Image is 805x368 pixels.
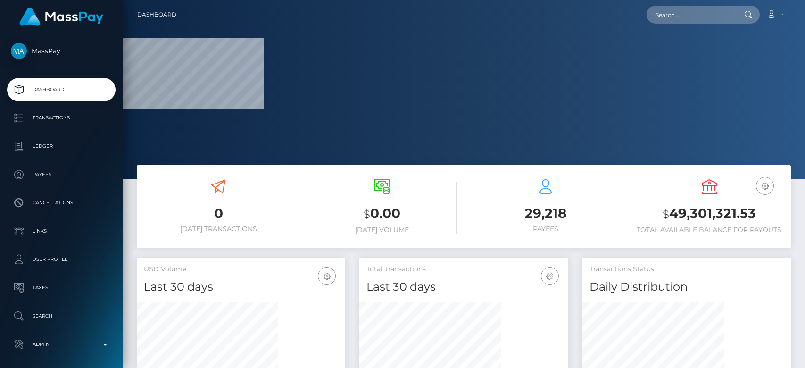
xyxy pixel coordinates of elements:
h6: Payees [471,225,621,233]
h5: USD Volume [144,265,338,274]
h4: Last 30 days [366,279,561,295]
p: Search [11,309,112,323]
p: Links [11,224,112,238]
a: User Profile [7,248,116,271]
img: MassPay [11,43,27,59]
p: Transactions [11,111,112,125]
small: $ [364,208,370,221]
p: Ledger [11,139,112,153]
small: $ [663,208,669,221]
p: Cancellations [11,196,112,210]
p: Taxes [11,281,112,295]
h4: Daily Distribution [589,279,784,295]
h5: Transactions Status [589,265,784,274]
h3: 0 [144,204,293,223]
a: Dashboard [7,78,116,101]
a: Links [7,219,116,243]
h4: Last 30 days [144,279,338,295]
a: Ledger [7,134,116,158]
input: Search... [647,6,735,24]
img: MassPay Logo [19,8,103,26]
p: Payees [11,167,112,182]
h3: 0.00 [307,204,457,224]
p: User Profile [11,252,112,267]
a: Dashboard [137,5,176,25]
p: Admin [11,337,112,351]
span: MassPay [7,47,116,55]
h3: 29,218 [471,204,621,223]
h5: Total Transactions [366,265,561,274]
a: Search [7,304,116,328]
a: Cancellations [7,191,116,215]
a: Transactions [7,106,116,130]
h6: Total Available Balance for Payouts [634,226,784,234]
a: Payees [7,163,116,186]
h3: 49,301,321.53 [634,204,784,224]
p: Dashboard [11,83,112,97]
h6: [DATE] Volume [307,226,457,234]
a: Taxes [7,276,116,300]
a: Admin [7,333,116,356]
h6: [DATE] Transactions [144,225,293,233]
